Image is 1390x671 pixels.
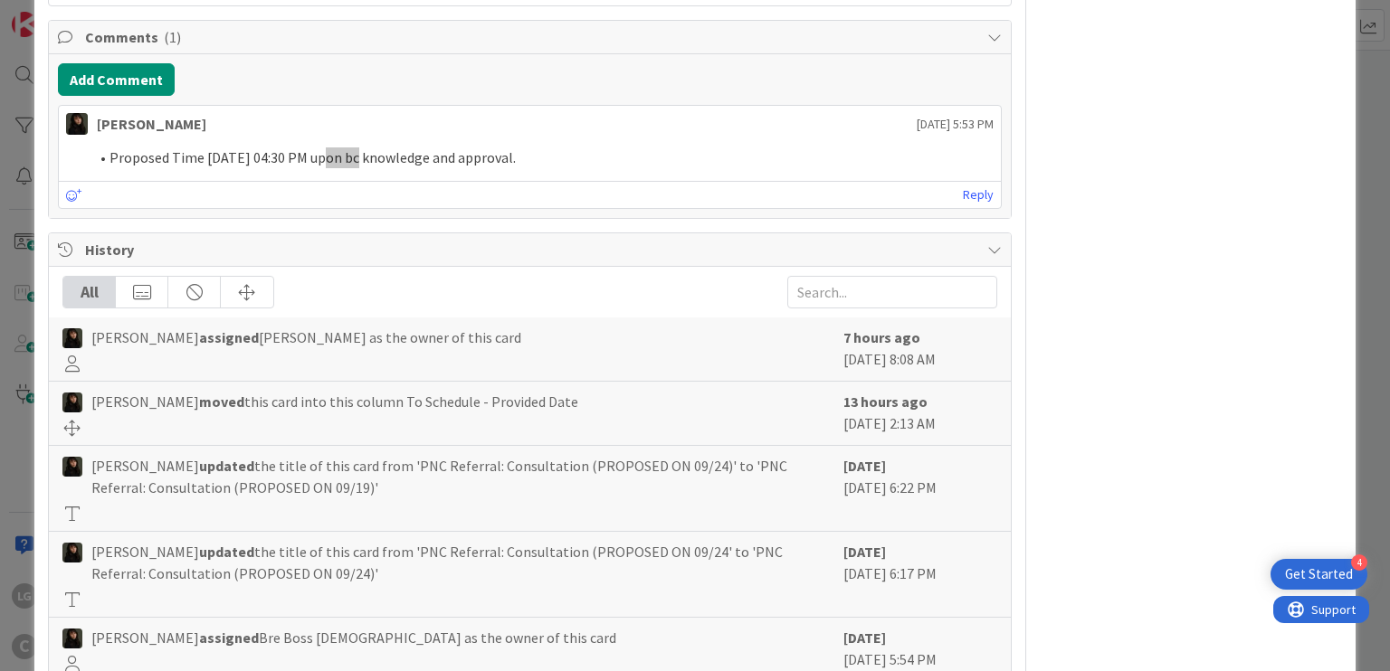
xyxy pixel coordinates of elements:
span: [PERSON_NAME] this card into this column To Schedule - Provided Date [91,391,578,412]
img: ES [62,392,82,412]
span: [PERSON_NAME] Bre Boss [DEMOGRAPHIC_DATA] as the owner of this card [91,627,616,648]
b: [DATE] [843,543,886,561]
b: assigned [199,328,259,346]
b: [DATE] [843,457,886,475]
img: ES [62,628,82,648]
span: Support [38,3,82,24]
b: [DATE] [843,628,886,647]
div: [DATE] 8:08 AM [843,326,997,372]
b: updated [199,457,254,475]
b: 13 hours ago [843,392,928,411]
span: [PERSON_NAME] the title of this card from 'PNC Referral: Consultation (PROPOSED ON 09/24' to 'PNC... [91,541,833,584]
div: [DATE] 6:22 PM [843,455,997,522]
div: [PERSON_NAME] [97,113,206,135]
li: Proposed Time [DATE] 04:30 PM upon bc knowledge and approval. [88,147,993,168]
span: History [85,239,977,260]
img: ES [62,543,82,562]
button: Add Comment [58,63,175,96]
a: Reply [963,184,994,206]
div: Get Started [1285,565,1353,583]
b: assigned [199,628,259,647]
b: updated [199,543,254,561]
span: ( 1 ) [164,28,181,46]
img: ES [66,113,88,135]
div: [DATE] 2:13 AM [843,391,997,436]
b: 7 hours ago [843,328,920,346]
div: Open Get Started checklist, remaining modules: 4 [1271,559,1367,590]
input: Search... [787,276,997,308]
span: [PERSON_NAME] [PERSON_NAME] as the owner of this card [91,326,521,348]
img: ES [62,457,82,477]
div: [DATE] 6:17 PM [843,541,997,608]
b: moved [199,392,244,411]
img: ES [62,328,82,348]
div: All [63,277,116,307]
div: 4 [1351,554,1367,571]
span: Comments [85,26,977,48]
span: [DATE] 5:53 PM [917,115,994,134]
span: [PERSON_NAME] the title of this card from 'PNC Referral: Consultation (PROPOSED ON 09/24)' to 'PN... [91,455,833,498]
